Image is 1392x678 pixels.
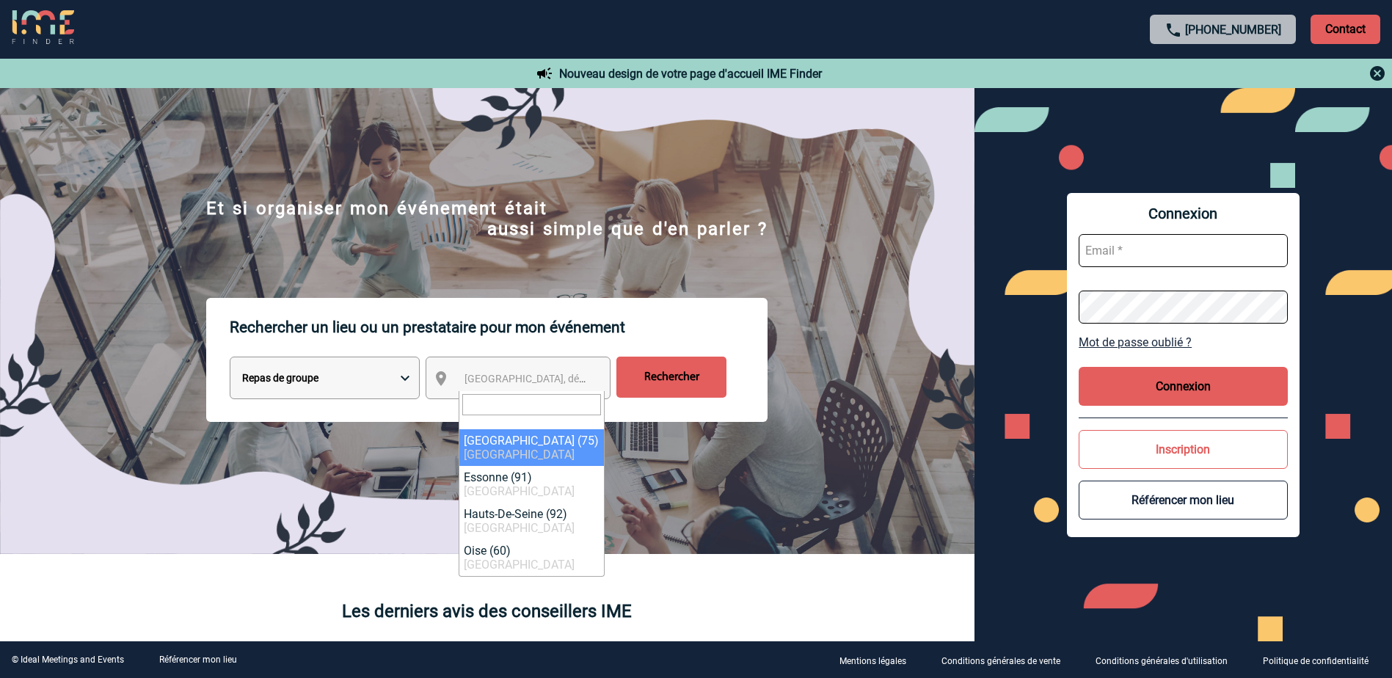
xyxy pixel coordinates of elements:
div: © Ideal Meetings and Events [12,655,124,665]
span: [GEOGRAPHIC_DATA] [464,558,575,572]
span: [GEOGRAPHIC_DATA] [464,448,575,462]
button: Référencer mon lieu [1079,481,1288,520]
li: Oise (60) [459,539,604,576]
p: Mentions légales [839,656,906,666]
a: Politique de confidentialité [1251,653,1392,667]
button: Connexion [1079,367,1288,406]
a: Conditions générales de vente [930,653,1084,667]
p: Politique de confidentialité [1263,656,1369,666]
span: [GEOGRAPHIC_DATA] [464,484,575,498]
li: Hauts-De-Seine (92) [459,503,604,539]
a: [PHONE_NUMBER] [1185,23,1281,37]
input: Email * [1079,234,1288,267]
a: Référencer mon lieu [159,655,237,665]
button: Inscription [1079,430,1288,469]
li: [GEOGRAPHIC_DATA] (75) [459,429,604,466]
p: Contact [1311,15,1380,44]
li: Essonne (91) [459,466,604,503]
a: Mot de passe oublié ? [1079,335,1288,349]
span: [GEOGRAPHIC_DATA] [464,521,575,535]
span: Connexion [1079,205,1288,222]
a: Conditions générales d'utilisation [1084,653,1251,667]
input: Rechercher [616,357,726,398]
p: Conditions générales d'utilisation [1096,656,1228,666]
p: Rechercher un lieu ou un prestataire pour mon événement [230,298,768,357]
p: Conditions générales de vente [941,656,1060,666]
span: [GEOGRAPHIC_DATA], département, région... [464,373,668,384]
img: call-24-px.png [1165,21,1182,39]
a: Mentions légales [828,653,930,667]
